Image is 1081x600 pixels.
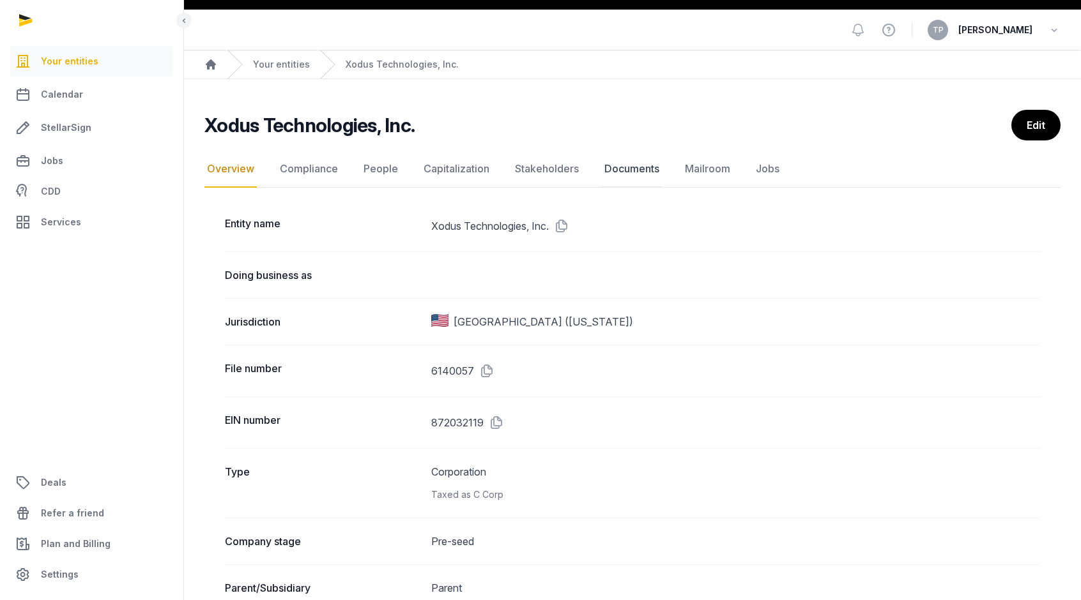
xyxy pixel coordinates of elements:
[225,580,421,596] dt: Parent/Subsidiary
[431,412,1040,433] dd: 872032119
[253,58,310,71] a: Your entities
[41,87,83,102] span: Calendar
[277,151,341,188] a: Compliance
[928,20,948,40] button: TP
[225,464,421,502] dt: Type
[753,151,782,188] a: Jobs
[225,412,421,433] dt: EIN number
[41,54,98,69] span: Your entities
[682,151,733,188] a: Mailroom
[10,79,173,110] a: Calendar
[1011,110,1061,140] a: Edit
[41,184,61,199] span: CDD
[204,114,415,137] h2: Xodus Technologies, Inc.
[346,58,459,71] a: Xodus Technologies, Inc.
[602,151,662,188] a: Documents
[10,467,173,498] a: Deals
[454,314,633,329] span: [GEOGRAPHIC_DATA] ([US_STATE])
[225,361,421,381] dt: File number
[41,506,104,521] span: Refer a friend
[512,151,581,188] a: Stakeholders
[431,580,1040,596] dd: Parent
[184,50,1081,79] nav: Breadcrumb
[41,153,63,169] span: Jobs
[10,529,173,559] a: Plan and Billing
[10,559,173,590] a: Settings
[933,26,944,34] span: TP
[225,216,421,236] dt: Entity name
[851,452,1081,600] iframe: Chat Widget
[41,536,111,551] span: Plan and Billing
[958,22,1032,38] span: [PERSON_NAME]
[10,179,173,204] a: CDD
[10,46,173,77] a: Your entities
[431,361,1040,381] dd: 6140057
[41,567,79,582] span: Settings
[431,534,1040,549] dd: Pre-seed
[10,207,173,237] a: Services
[421,151,492,188] a: Capitalization
[225,314,421,329] dt: Jurisdiction
[10,112,173,143] a: StellarSign
[41,475,66,490] span: Deals
[204,151,257,188] a: Overview
[431,487,1040,502] div: Taxed as C Corp
[225,267,421,283] dt: Doing business as
[225,534,421,549] dt: Company stage
[10,146,173,176] a: Jobs
[361,151,401,188] a: People
[431,216,1040,236] dd: Xodus Technologies, Inc.
[10,498,173,529] a: Refer a friend
[431,464,1040,502] dd: Corporation
[41,214,81,230] span: Services
[41,120,91,135] span: StellarSign
[204,151,1061,188] nav: Tabs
